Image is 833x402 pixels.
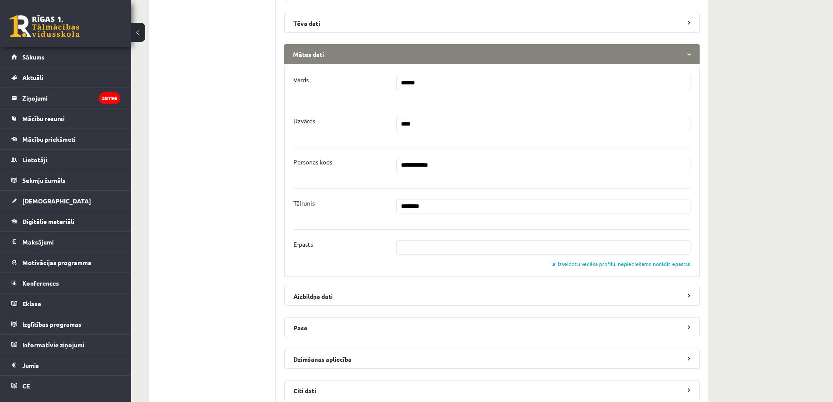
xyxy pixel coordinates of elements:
[284,44,700,64] legend: Mātes dati
[10,15,80,37] a: Rīgas 1. Tālmācības vidusskola
[11,108,120,129] a: Mācību resursi
[11,232,120,252] a: Maksājumi
[22,156,47,164] span: Lietotāji
[11,273,120,293] a: Konferences
[11,376,120,396] a: CE
[11,252,120,273] a: Motivācijas programma
[284,13,700,33] legend: Tēva dati
[293,76,309,84] p: Vārds
[11,294,120,314] a: Eklase
[11,170,120,190] a: Sekmju žurnāls
[11,88,120,108] a: Ziņojumi38796
[22,320,81,328] span: Izglītības programas
[551,260,690,268] div: lai izveidotu vecāka profilu, nepieciešams norādīt epastu!
[293,199,315,207] p: Tālrunis
[22,135,76,143] span: Mācību priekšmeti
[11,211,120,231] a: Digitālie materiāli
[22,361,39,369] span: Jumis
[293,158,332,166] p: Personas kods
[11,314,120,334] a: Izglītības programas
[284,380,700,400] legend: Citi dati
[22,217,74,225] span: Digitālie materiāli
[22,73,43,81] span: Aktuāli
[22,115,65,122] span: Mācību resursi
[11,67,120,87] a: Aktuāli
[22,88,120,108] legend: Ziņojumi
[11,335,120,355] a: Informatīvie ziņojumi
[293,240,313,248] p: E-pasts
[284,317,700,337] legend: Pase
[22,232,120,252] legend: Maksājumi
[284,349,700,369] legend: Dzimšanas apliecība
[11,47,120,67] a: Sākums
[22,279,59,287] span: Konferences
[22,197,91,205] span: [DEMOGRAPHIC_DATA]
[22,176,66,184] span: Sekmju žurnāls
[293,117,315,125] p: Uzvārds
[284,286,700,306] legend: Aizbildņa dati
[11,129,120,149] a: Mācību priekšmeti
[11,191,120,211] a: [DEMOGRAPHIC_DATA]
[22,259,91,266] span: Motivācijas programma
[11,355,120,375] a: Jumis
[22,53,45,61] span: Sākums
[22,341,84,349] span: Informatīvie ziņojumi
[11,150,120,170] a: Lietotāji
[99,92,120,104] i: 38796
[22,382,30,390] span: CE
[22,300,41,308] span: Eklase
